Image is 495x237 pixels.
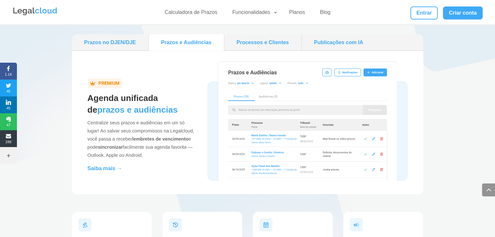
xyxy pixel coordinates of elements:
[169,218,182,231] img: iconPrescricaoCivil.png
[12,12,58,17] a: Logo da Legalcloud
[132,136,188,142] b: lembretes de vencimento
[227,37,299,48] a: Processos e Clientes
[98,144,123,150] b: sincronizar
[88,92,197,119] h2: Agenda unificada de
[316,9,334,19] a: Blog
[259,218,272,231] img: iconDiasCorridos.png
[75,37,146,48] a: Prazos no DJEN/DJE
[12,6,58,16] img: Legalcloud Logo
[88,165,122,171] a: Saiba mais →
[350,218,363,231] img: iconInforme.png
[88,119,197,164] p: Centralize seus prazos e audiências em um só lugar! Ao salvar seus compromissos na Legalcloud, vo...
[228,9,278,19] a: Funcionalidades
[97,105,178,115] span: prazos e audiências
[151,37,221,48] a: Prazos e Audiências
[88,79,122,88] img: badgeVazado.png
[410,6,438,19] a: Entrar
[443,6,483,19] a: Criar conta
[304,37,373,48] a: Publicações com IA
[285,9,309,19] a: Planos
[207,61,407,181] img: Agenda unificada de Prazos e Audiências na Legalcloud
[161,9,221,19] a: Calculadora de Prazos
[78,218,91,231] img: iconJurisprudencia.png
